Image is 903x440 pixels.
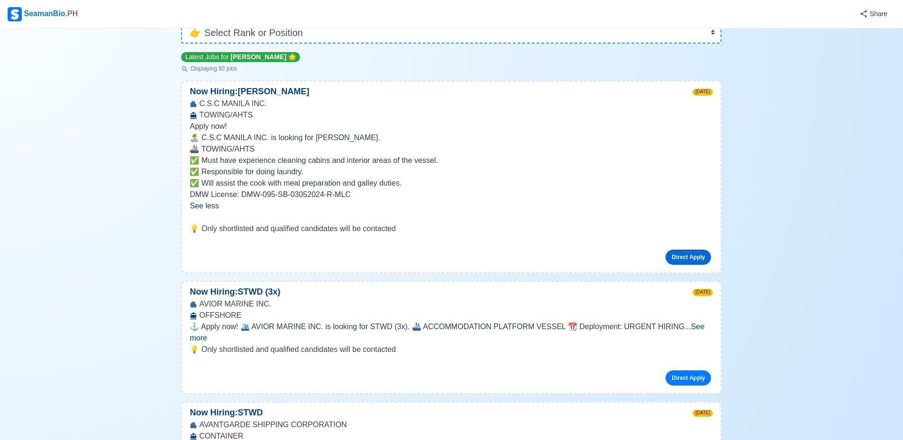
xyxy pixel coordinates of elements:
[182,406,270,419] p: Now Hiring: STWD
[666,250,711,265] a: Direct Apply
[190,144,713,155] p: 🚢 TOWING/AHTS
[693,410,713,417] span: [DATE]
[666,370,711,386] a: Direct Apply
[288,53,296,61] span: star
[190,132,713,144] p: 🏝️ C.S.C MANILA INC. is looking for [PERSON_NAME].
[693,289,713,296] span: [DATE]
[65,9,78,18] span: .PH
[182,98,721,121] div: C.S.C MANILA INC. TOWING/AHTS
[693,89,713,96] span: [DATE]
[190,323,684,331] span: ⚓ Apply now! 🛳️ AVIOR MARINE INC. is looking for STWD (3x). 🚢 ACCOMMODATION PLATFORM VESSEL 📆 Dep...
[231,53,286,61] span: [PERSON_NAME]
[850,5,895,23] button: Share
[190,155,713,166] p: ✅ Must have experience cleaning cabins and interior areas of the vessel.
[190,166,713,178] p: ✅ Responsible for doing laundry.
[190,178,713,189] p: ✅ Will assist the cook with meal preparation and galley duties.
[190,344,713,355] p: 💡 Only shortlisted and qualified candidates will be contacted
[8,7,78,21] div: SeamanBio
[182,298,721,321] div: AVIOR MARINE INC. OFFSHORE
[190,189,713,200] p: DMW License: DMW-095-SB-03052024-R-MLC
[181,52,300,62] p: Latest Jobs for
[181,64,300,73] p: Displaying 93 jobs
[182,286,288,298] p: Now Hiring: STWD (3x)
[190,121,713,132] p: Apply now!
[190,202,219,210] span: See less
[182,85,317,98] p: Now Hiring: [PERSON_NAME]
[190,223,713,234] p: 💡 Only shortlisted and qualified candidates will be contacted
[8,7,22,21] img: Logo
